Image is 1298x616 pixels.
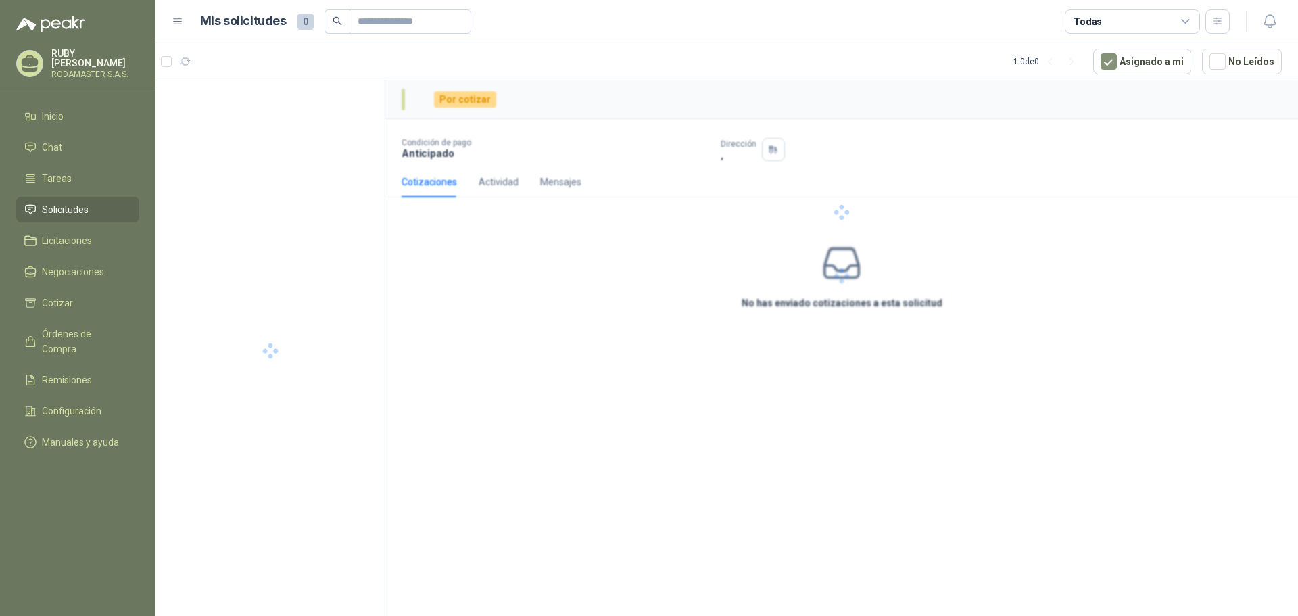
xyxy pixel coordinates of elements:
span: Tareas [42,171,72,186]
a: Solicitudes [16,197,139,222]
p: RODAMASTER S.A.S. [51,70,139,78]
a: Órdenes de Compra [16,321,139,362]
span: Manuales y ayuda [42,435,119,450]
span: search [333,16,342,26]
span: Solicitudes [42,202,89,217]
span: Órdenes de Compra [42,327,126,356]
span: Negociaciones [42,264,104,279]
div: 1 - 0 de 0 [1013,51,1082,72]
a: Configuración [16,398,139,424]
img: Logo peakr [16,16,85,32]
a: Cotizar [16,290,139,316]
a: Inicio [16,103,139,129]
a: Remisiones [16,367,139,393]
a: Chat [16,135,139,160]
span: Cotizar [42,295,73,310]
a: Manuales y ayuda [16,429,139,455]
button: Asignado a mi [1093,49,1191,74]
span: Chat [42,140,62,155]
span: Configuración [42,404,101,419]
button: No Leídos [1202,49,1282,74]
div: Todas [1074,14,1102,29]
h1: Mis solicitudes [200,11,287,31]
span: Remisiones [42,373,92,387]
a: Tareas [16,166,139,191]
a: Licitaciones [16,228,139,254]
a: Negociaciones [16,259,139,285]
p: RUBY [PERSON_NAME] [51,49,139,68]
span: 0 [297,14,314,30]
span: Licitaciones [42,233,92,248]
span: Inicio [42,109,64,124]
